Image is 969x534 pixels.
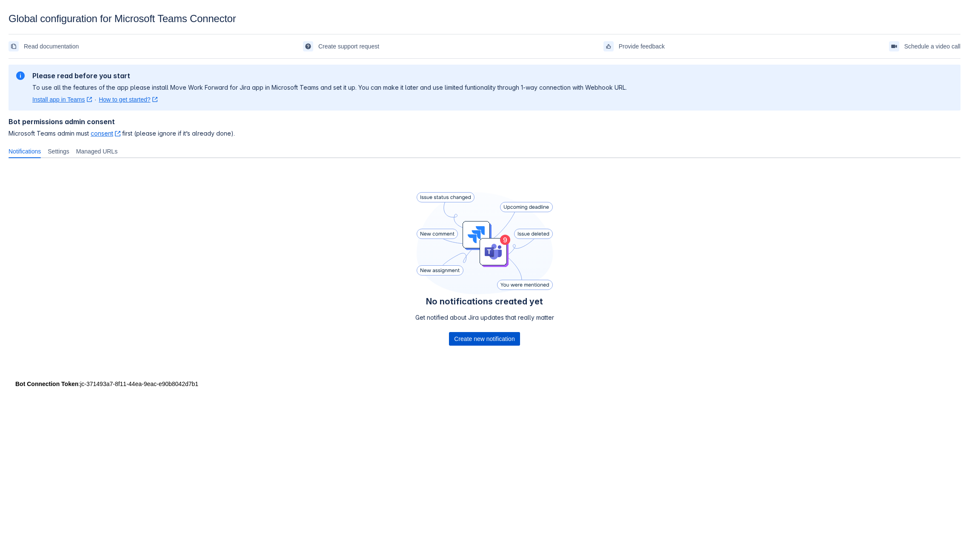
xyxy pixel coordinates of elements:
button: Create new notification [449,332,520,346]
span: Create new notification [454,332,515,346]
a: How to get started? [99,95,157,104]
span: information [15,71,26,81]
a: Read documentation [9,40,79,53]
div: : jc-371493a7-8f11-44ea-9eac-e90b8042d7b1 [15,380,954,388]
a: Install app in Teams [32,95,92,104]
span: Provide feedback [619,40,665,53]
span: Microsoft Teams admin must first (please ignore if it’s already done). [9,129,960,138]
span: feedback [605,43,612,50]
span: Schedule a video call [904,40,960,53]
a: Provide feedback [603,40,665,53]
span: Read documentation [24,40,79,53]
h4: No notifications created yet [415,296,554,307]
span: Notifications [9,147,41,156]
span: Managed URLs [76,147,117,156]
p: Get notified about Jira updates that really matter [415,313,554,322]
a: Create support request [303,40,379,53]
div: Button group [449,332,520,346]
h4: Bot permissions admin consent [9,117,960,126]
strong: Bot Connection Token [15,381,78,387]
span: Create support request [318,40,379,53]
a: consent [91,130,120,137]
a: Schedule a video call [889,40,960,53]
div: Global configuration for Microsoft Teams Connector [9,13,960,25]
span: documentation [10,43,17,50]
span: support [305,43,312,50]
h2: Please read before you start [32,71,627,80]
span: videoCall [891,43,898,50]
span: Settings [48,147,69,156]
p: To use all the features of the app please install Move Work Forward for Jira app in Microsoft Tea... [32,83,627,92]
